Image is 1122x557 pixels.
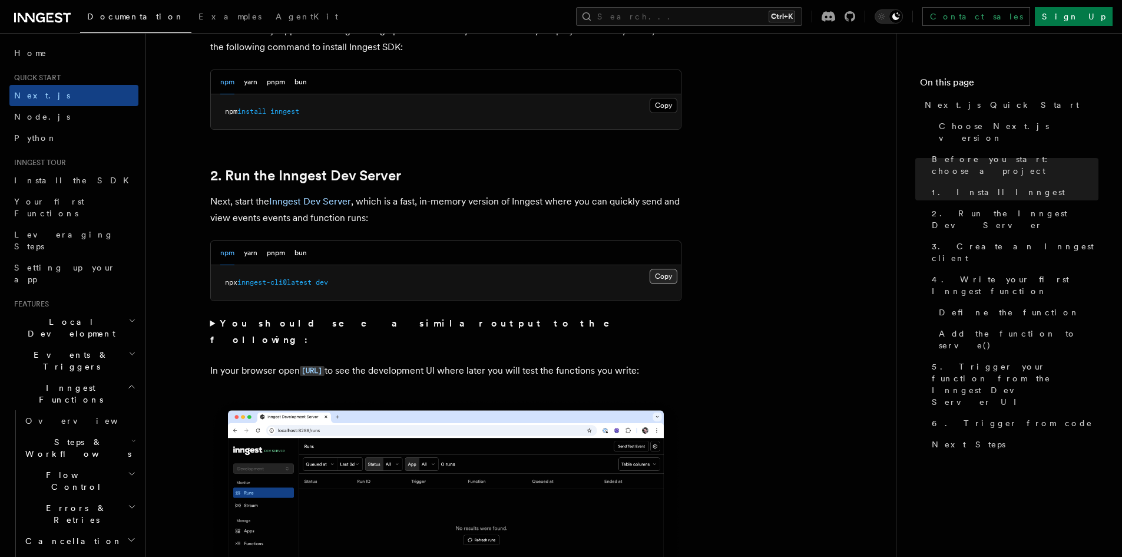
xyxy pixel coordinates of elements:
span: 5. Trigger your function from the Inngest Dev Server UI [932,361,1098,408]
span: 4. Write your first Inngest function [932,273,1098,297]
button: pnpm [267,70,285,94]
span: Next.js [14,91,70,100]
span: AgentKit [276,12,338,21]
span: Next.js Quick Start [925,99,1079,111]
a: Sign Up [1035,7,1113,26]
button: Flow Control [21,464,138,497]
a: Documentation [80,4,191,33]
a: Before you start: choose a project [927,149,1098,182]
a: Install the SDK [9,170,138,191]
span: inngest [270,107,299,116]
a: 6. Trigger from code [927,413,1098,434]
button: bun [294,70,307,94]
a: 2. Run the Inngest Dev Server [927,203,1098,236]
span: Your first Functions [14,197,84,218]
button: npm [220,241,234,265]
code: [URL] [300,366,325,376]
a: Your first Functions [9,191,138,224]
a: Add the function to serve() [934,323,1098,356]
a: Next.js [9,85,138,106]
a: Overview [21,410,138,431]
span: Leveraging Steps [14,230,114,251]
button: Toggle dark mode [875,9,903,24]
button: Inngest Functions [9,377,138,410]
button: pnpm [267,241,285,265]
span: Add the function to serve() [939,328,1098,351]
span: Examples [198,12,262,21]
a: Examples [191,4,269,32]
button: bun [294,241,307,265]
span: Documentation [87,12,184,21]
span: dev [316,278,328,286]
span: 6. Trigger from code [932,417,1093,429]
p: With the Next.js app now running running open a new tab in your terminal. In your project directo... [210,22,681,55]
a: 5. Trigger your function from the Inngest Dev Server UI [927,356,1098,413]
a: 3. Create an Inngest client [927,236,1098,269]
span: Quick start [9,73,61,83]
summary: You should see a similar output to the following: [210,315,681,348]
span: Home [14,47,47,59]
span: Local Development [9,316,128,340]
a: 2. Run the Inngest Dev Server [210,167,401,184]
span: npx [225,278,237,286]
button: Events & Triggers [9,344,138,377]
span: 1. Install Inngest [932,186,1065,198]
button: Local Development [9,311,138,344]
button: Errors & Retries [21,497,138,530]
a: Inngest Dev Server [269,196,351,207]
a: Python [9,127,138,149]
a: Node.js [9,106,138,127]
span: 3. Create an Inngest client [932,240,1098,264]
span: 2. Run the Inngest Dev Server [932,207,1098,231]
span: Define the function [939,306,1080,318]
a: Setting up your app [9,257,138,290]
span: Node.js [14,112,70,121]
span: Python [14,133,57,143]
span: Inngest tour [9,158,66,167]
button: yarn [244,70,257,94]
span: Events & Triggers [9,349,128,373]
span: Inngest Functions [9,382,127,406]
span: Errors & Retries [21,502,128,526]
span: Flow Control [21,469,128,493]
a: [URL] [300,365,325,376]
span: Install the SDK [14,176,136,185]
span: inngest-cli@latest [237,278,312,286]
a: Next.js Quick Start [920,94,1098,116]
p: Next, start the , which is a fast, in-memory version of Inngest where you can quickly send and vi... [210,193,681,226]
span: Steps & Workflows [21,436,131,460]
kbd: Ctrl+K [769,11,795,22]
button: Cancellation [21,530,138,552]
button: yarn [244,241,257,265]
span: npm [225,107,237,116]
button: Copy [650,98,677,113]
button: Steps & Workflows [21,431,138,464]
button: Search...Ctrl+K [576,7,802,26]
span: Setting up your app [14,263,115,284]
a: AgentKit [269,4,345,32]
h4: On this page [920,75,1098,94]
strong: You should see a similar output to the following: [210,318,627,345]
a: Choose Next.js version [934,116,1098,149]
p: In your browser open to see the development UI where later you will test the functions you write: [210,362,681,380]
a: 1. Install Inngest [927,182,1098,203]
span: Cancellation [21,535,123,547]
span: Before you start: choose a project [932,153,1098,177]
span: Choose Next.js version [939,120,1098,144]
a: Home [9,42,138,64]
span: Features [9,299,49,309]
button: Copy [650,269,677,284]
a: 4. Write your first Inngest function [927,269,1098,302]
a: Leveraging Steps [9,224,138,257]
a: Define the function [934,302,1098,323]
span: install [237,107,266,116]
button: npm [220,70,234,94]
span: Overview [25,416,147,426]
a: Next Steps [927,434,1098,455]
a: Contact sales [922,7,1030,26]
span: Next Steps [932,439,1005,450]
